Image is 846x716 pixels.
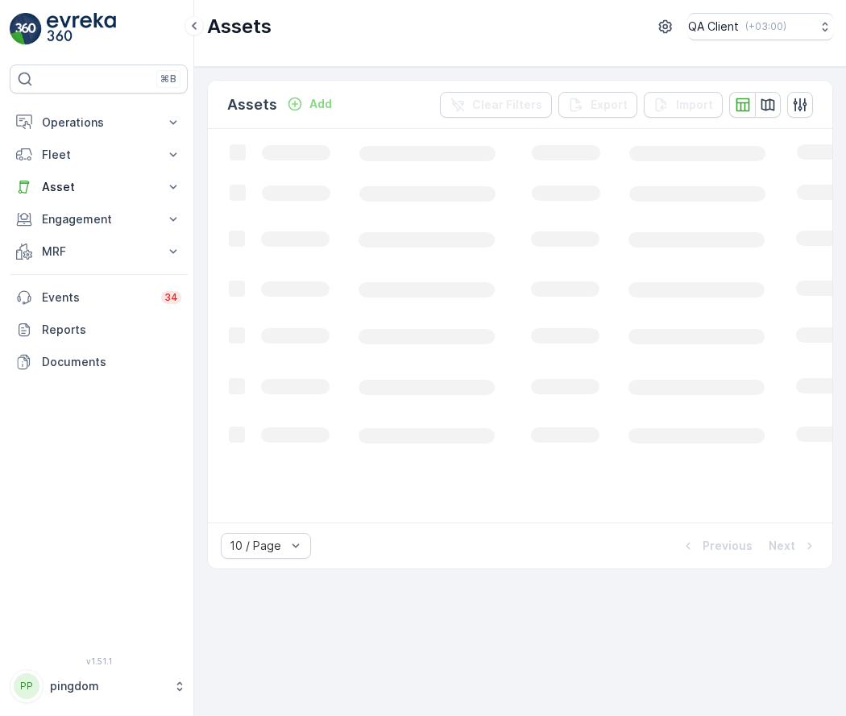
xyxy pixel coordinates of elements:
[558,92,637,118] button: Export
[10,13,42,45] img: logo
[42,147,156,163] p: Fleet
[10,281,188,314] a: Events34
[440,92,552,118] button: Clear Filters
[280,94,338,114] button: Add
[42,244,156,260] p: MRF
[10,314,188,346] a: Reports
[472,97,542,113] p: Clear Filters
[676,97,713,113] p: Import
[42,289,151,306] p: Events
[309,96,332,112] p: Add
[688,19,739,35] p: QA Client
[745,20,786,33] p: ( +03:00 )
[769,538,795,554] p: Next
[47,13,116,45] img: logo_light-DOdMpM7g.png
[42,179,156,195] p: Asset
[703,538,753,554] p: Previous
[678,536,754,556] button: Previous
[10,171,188,203] button: Asset
[10,346,188,378] a: Documents
[42,354,181,370] p: Documents
[10,203,188,235] button: Engagement
[42,211,156,227] p: Engagement
[644,92,723,118] button: Import
[50,678,165,694] p: pingdom
[164,291,178,304] p: 34
[10,669,188,703] button: PPpingdom
[227,94,277,116] p: Assets
[42,114,156,131] p: Operations
[14,673,39,699] div: PP
[207,14,272,40] p: Assets
[767,536,819,556] button: Next
[10,235,188,268] button: MRF
[591,97,628,113] p: Export
[160,73,176,85] p: ⌘B
[688,13,833,40] button: QA Client(+03:00)
[10,106,188,139] button: Operations
[42,322,181,338] p: Reports
[10,139,188,171] button: Fleet
[10,656,188,666] span: v 1.51.1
